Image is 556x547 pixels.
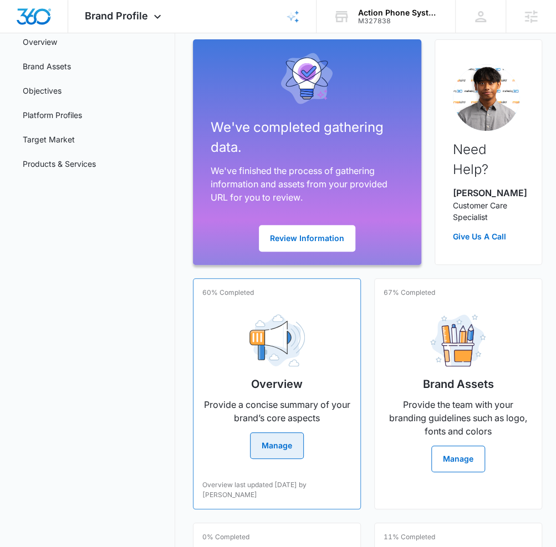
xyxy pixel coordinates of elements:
[193,278,361,509] a: 60% CompletedOverviewProvide a concise summary of your brand’s core aspectsManageOverview last up...
[23,36,57,48] a: Overview
[202,532,249,542] p: 0% Completed
[453,64,519,131] img: Ilham Nugroho
[259,225,355,252] button: Review Information
[453,186,524,200] p: [PERSON_NAME]
[384,288,435,298] p: 67% Completed
[374,278,542,509] a: 67% CompletedBrand AssetsProvide the team with your branding guidelines such as logo, fonts and c...
[384,532,435,542] p: 11% Completed
[23,109,82,121] a: Platform Profiles
[23,158,96,170] a: Products & Services
[23,85,62,96] a: Objectives
[358,17,439,25] div: account id
[211,164,399,204] p: We've finished the process of gathering information and assets from your provided URL for you to ...
[453,200,524,223] p: Customer Care Specialist
[250,432,304,459] button: Manage
[251,376,303,392] h2: Overview
[453,140,524,180] h2: Need Help?
[85,10,148,22] span: Brand Profile
[431,446,485,472] button: Manage
[23,60,71,72] a: Brand Assets
[23,134,75,145] a: Target Market
[358,8,439,17] div: account name
[202,480,351,500] p: Overview last updated [DATE] by [PERSON_NAME]
[211,117,399,157] h2: We've completed gathering data.
[422,376,493,392] h2: Brand Assets
[202,398,351,425] p: Provide a concise summary of your brand’s core aspects
[384,398,533,438] p: Provide the team with your branding guidelines such as logo, fonts and colors
[453,231,524,242] a: Give Us A Call
[202,288,254,298] p: 60% Completed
